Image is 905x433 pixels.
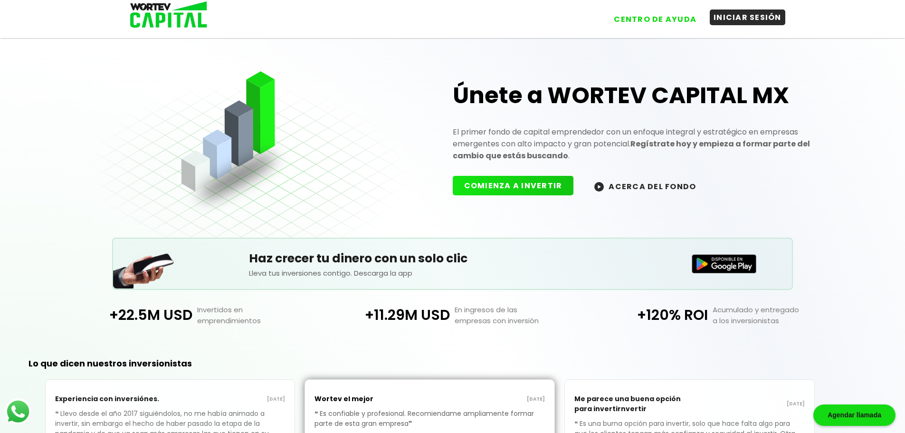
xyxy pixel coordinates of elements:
p: +11.29M USD [324,304,450,326]
button: ACERCA DEL FONDO [583,176,707,196]
p: +22.5M USD [66,304,192,326]
span: ❝ [574,419,580,428]
img: Teléfono [113,241,175,289]
p: Lleva tus inversiones contigo. Descarga la app [249,268,656,279]
strong: Regístrate hoy y empieza a formar parte del cambio que estás buscando [453,138,810,161]
p: Experiencia con inversiónes. [55,389,170,409]
span: ❞ [409,419,414,428]
a: CENTRO DE AYUDA [600,4,700,27]
h5: Haz crecer tu dinero con un solo clic [249,250,656,268]
span: ❝ [314,409,320,418]
p: Me parece una buena opción para invertirnvertir [574,389,689,419]
p: +120% ROI [581,304,708,326]
p: Invertidos en emprendimientos [192,304,324,326]
a: INICIAR SESIÓN [700,4,785,27]
p: El primer fondo de capital emprendedor con un enfoque integral y estratégico en empresas emergent... [453,126,815,162]
button: COMIENZA A INVERTIR [453,176,574,195]
p: En ingresos de las empresas con inversión [450,304,581,326]
span: ❝ [55,409,60,418]
button: INICIAR SESIÓN [710,10,785,25]
p: Acumulado y entregado a los inversionistas [708,304,839,326]
p: [DATE] [430,395,545,403]
button: CENTRO DE AYUDA [610,11,700,27]
p: Wortev el mejor [314,389,429,409]
img: logos_whatsapp-icon.242b2217.svg [5,398,31,425]
img: Disponible en Google Play [692,254,756,273]
p: [DATE] [170,395,285,403]
div: Agendar llamada [813,404,895,426]
a: COMIENZA A INVERTIR [453,180,583,191]
p: [DATE] [690,400,805,408]
h1: Únete a WORTEV CAPITAL MX [453,80,815,111]
img: wortev-capital-acerca-del-fondo [594,182,604,192]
